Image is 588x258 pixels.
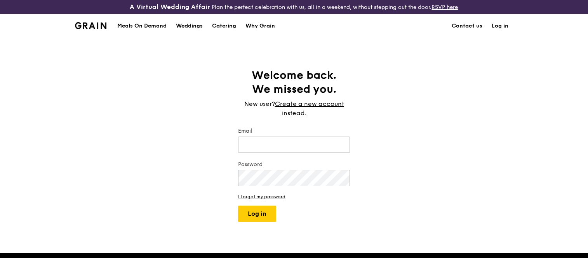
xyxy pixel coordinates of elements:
[275,99,344,109] a: Create a new account
[487,14,513,38] a: Log in
[282,109,306,117] span: instead.
[241,14,280,38] a: Why Grain
[238,127,350,135] label: Email
[98,3,490,11] div: Plan the perfect celebration with us, all in a weekend, without stepping out the door.
[176,14,203,38] div: Weddings
[238,206,276,222] button: Log in
[245,14,275,38] div: Why Grain
[75,14,106,37] a: GrainGrain
[117,14,167,38] div: Meals On Demand
[212,14,236,38] div: Catering
[447,14,487,38] a: Contact us
[238,161,350,168] label: Password
[238,194,350,199] a: I forgot my password
[244,100,275,107] span: New user?
[130,3,210,11] h3: A Virtual Wedding Affair
[171,14,207,38] a: Weddings
[431,4,458,10] a: RSVP here
[238,68,350,96] h1: Welcome back. We missed you.
[207,14,241,38] a: Catering
[75,22,106,29] img: Grain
